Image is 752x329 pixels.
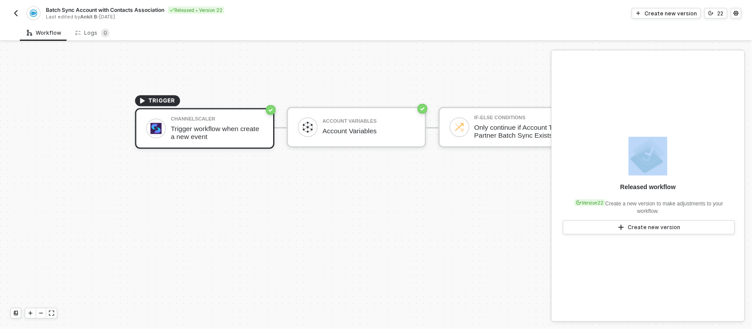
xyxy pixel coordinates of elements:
img: back [12,10,19,17]
button: 22 [704,8,727,18]
div: Released • Version 22 [168,7,224,14]
span: Batch Sync Account with Contacts Association [46,6,164,14]
span: icon-play [28,311,33,316]
span: icon-play [618,224,625,231]
div: Channelscaler [171,117,263,122]
div: Released workflow [620,183,676,191]
img: released.png [629,137,667,175]
div: Create new version [645,10,697,17]
div: If-Else Conditions [474,116,567,121]
div: Last edited by - [DATE] [46,14,375,20]
div: Trigger workflow when create a new event [171,125,263,140]
div: Create a new version to make adjustments to your workflow. [562,195,734,215]
div: Logs [75,29,110,37]
span: icon-settings [733,11,739,16]
div: Account Variables [323,128,415,135]
img: icon [454,122,465,133]
div: Account Variables [323,119,415,124]
div: Create new version [628,224,681,231]
span: icon-minus [38,311,44,316]
span: icon-expand [49,311,54,316]
button: Create new version [563,220,735,234]
span: TRIGGER [149,96,175,106]
button: Create new version [632,8,701,18]
span: icon-versioning [576,200,582,205]
img: icon [151,123,162,134]
span: icon-play [636,11,641,16]
span: icon-success-page [418,104,427,113]
button: back [11,8,21,18]
img: integration-icon [30,9,37,17]
div: Workflow [27,29,61,37]
div: Only continue if Account To Partner Batch Sync Exists [474,124,567,139]
div: Version 22 [574,199,605,206]
div: 22 [717,10,723,17]
img: icon [302,122,313,133]
sup: 0 [101,29,110,37]
span: icon-success-page [266,105,276,115]
span: icon-play [139,97,146,105]
span: Ankit B [80,14,97,20]
span: icon-versioning [708,11,714,16]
